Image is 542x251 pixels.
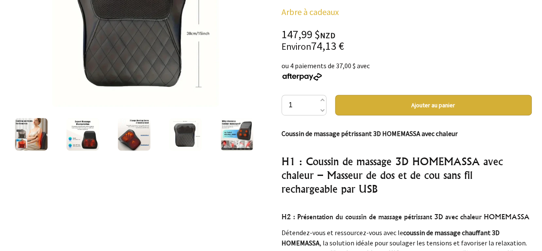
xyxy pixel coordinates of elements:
font: 74,13 € [311,39,344,53]
img: Coussin de massage pétrissant 3D HOMEMASSA avec chaleur [66,118,99,151]
img: Coussin de massage pétrissant 3D HOMEMASSA avec chaleur [15,118,48,151]
img: Coussin de massage pétrissant 3D HOMEMASSA avec chaleur [118,118,150,151]
font: Coussin de massage pétrissant 3D HOMEMASSA avec chaleur [281,129,458,138]
a: Arbre à cadeaux [281,6,339,17]
font: Environ [281,41,311,52]
button: Ajouter au panier [335,95,532,115]
font: Détendez-vous et ressourcez-vous avec le [281,228,403,237]
font: 147,99 $ [281,27,320,41]
font: H2 : Présentation du coussin de massage pétrissant 3D avec chaleur HOMEMASSA [281,212,530,221]
font: Ajouter au panier [411,101,455,109]
img: Coussin de massage pétrissant 3D HOMEMASSA avec chaleur [169,118,202,151]
font: NZD [320,30,335,40]
img: Coussin de massage pétrissant 3D HOMEMASSA avec chaleur [221,118,253,151]
font: H1 : Coussin de massage 3D HOMEMASSA avec chaleur – Masseur de dos et de cou sans fil rechargeabl... [281,155,503,195]
img: Après-paiement [281,73,323,81]
font: ou 4 paiements de 37,00 $ avec [281,61,370,70]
